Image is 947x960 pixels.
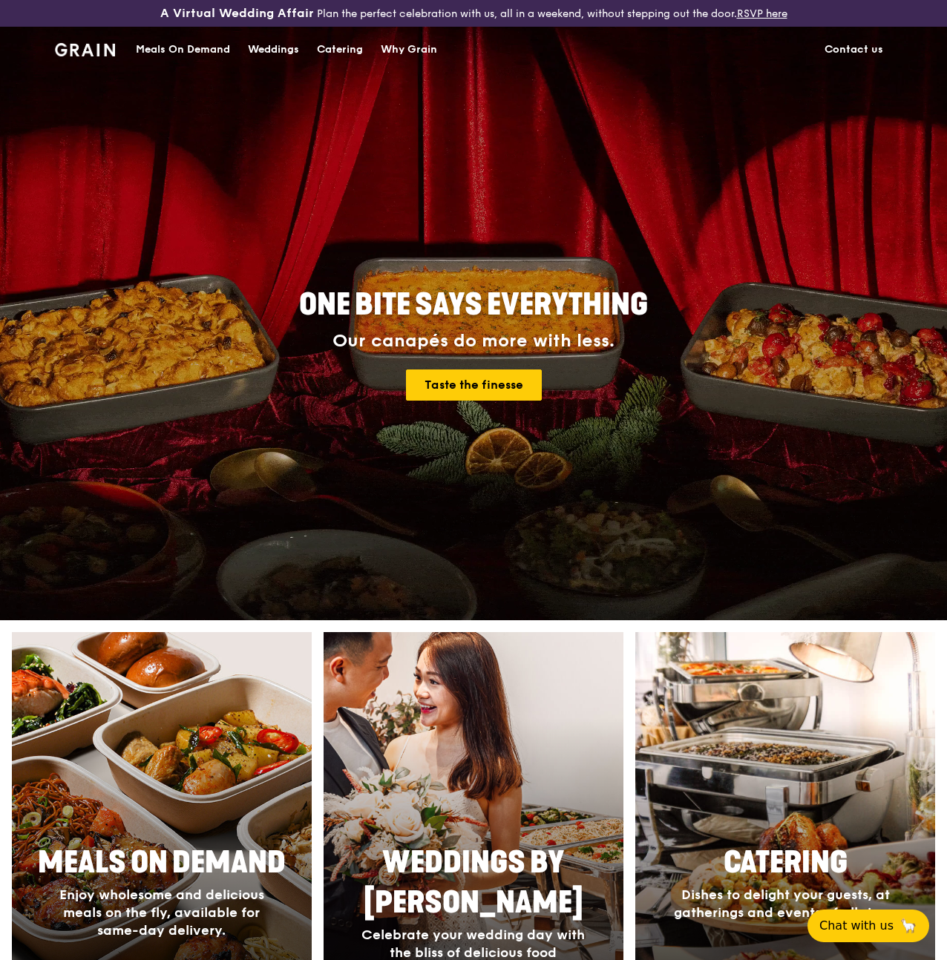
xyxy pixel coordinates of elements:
[372,27,446,72] a: Why Grain
[724,845,848,881] span: Catering
[206,331,741,352] div: Our canapés do more with less.
[900,917,917,935] span: 🦙
[38,845,286,881] span: Meals On Demand
[55,43,115,56] img: Grain
[160,6,314,21] h3: A Virtual Wedding Affair
[136,27,230,72] div: Meals On Demand
[406,369,542,401] a: Taste the finesse
[308,27,372,72] a: Catering
[364,845,583,921] span: Weddings by [PERSON_NAME]
[59,887,264,938] span: Enjoy wholesome and delicious meals on the fly, available for same-day delivery.
[248,27,299,72] div: Weddings
[807,910,929,942] button: Chat with us🦙
[737,7,787,20] a: RSVP here
[239,27,308,72] a: Weddings
[381,27,437,72] div: Why Grain
[674,887,897,921] span: Dishes to delight your guests, at gatherings and events of all sizes.
[158,6,790,21] div: Plan the perfect celebration with us, all in a weekend, without stepping out the door.
[816,27,892,72] a: Contact us
[55,26,115,70] a: GrainGrain
[299,287,648,323] span: ONE BITE SAYS EVERYTHING
[819,917,894,935] span: Chat with us
[317,27,363,72] div: Catering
